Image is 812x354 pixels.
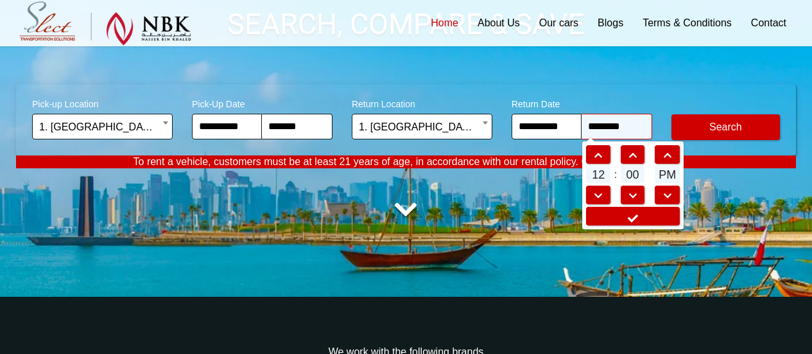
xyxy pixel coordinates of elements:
[19,1,191,46] img: Select Rent a Car
[352,91,492,114] span: Return Location
[671,114,780,140] button: Modify Search
[655,166,680,183] span: PM
[39,114,166,140] span: 1. Hamad International Airport
[352,114,492,139] span: 1. Hamad International Airport
[612,165,619,184] td: :
[512,91,652,114] span: Return Date
[192,91,333,114] span: Pick-Up Date
[32,91,173,114] span: Pick-up Location
[586,166,610,183] span: 12
[32,114,173,139] span: 1. Hamad International Airport
[359,114,485,140] span: 1. Hamad International Airport
[621,166,645,183] span: 00
[16,155,796,168] p: To rent a vehicle, customers must be at least 21 years of age, in accordance with our rental poli...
